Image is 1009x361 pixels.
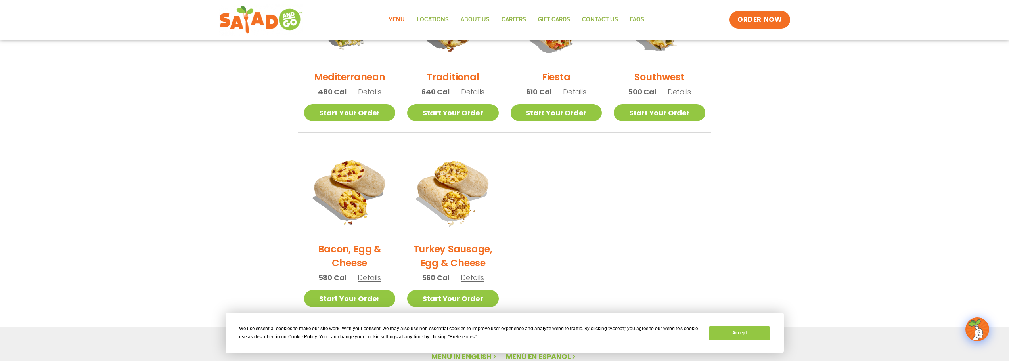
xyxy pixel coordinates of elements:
[709,326,770,340] button: Accept
[407,145,499,236] img: Product photo for Turkey Sausage, Egg & Cheese
[668,87,691,97] span: Details
[318,86,347,97] span: 480 Cal
[407,104,499,121] a: Start Your Order
[634,70,684,84] h2: Southwest
[526,86,552,97] span: 610 Cal
[304,145,396,236] img: Product photo for Bacon, Egg & Cheese
[219,4,303,36] img: new-SAG-logo-768×292
[304,104,396,121] a: Start Your Order
[427,70,479,84] h2: Traditional
[226,313,784,353] div: Cookie Consent Prompt
[532,11,576,29] a: GIFT CARDS
[382,11,650,29] nav: Menu
[421,86,450,97] span: 640 Cal
[461,87,484,97] span: Details
[318,272,347,283] span: 580 Cal
[358,87,381,97] span: Details
[461,273,484,283] span: Details
[455,11,496,29] a: About Us
[358,273,381,283] span: Details
[614,104,705,121] a: Start Your Order
[407,242,499,270] h2: Turkey Sausage, Egg & Cheese
[239,325,699,341] div: We use essential cookies to make our site work. With your consent, we may also use non-essential ...
[542,70,571,84] h2: Fiesta
[628,86,656,97] span: 500 Cal
[729,11,790,29] a: ORDER NOW
[382,11,411,29] a: Menu
[422,272,450,283] span: 560 Cal
[450,334,475,340] span: Preferences
[407,290,499,307] a: Start Your Order
[411,11,455,29] a: Locations
[304,242,396,270] h2: Bacon, Egg & Cheese
[624,11,650,29] a: FAQs
[288,334,317,340] span: Cookie Policy
[314,70,385,84] h2: Mediterranean
[304,290,396,307] a: Start Your Order
[496,11,532,29] a: Careers
[511,104,602,121] a: Start Your Order
[966,318,988,340] img: wpChatIcon
[737,15,782,25] span: ORDER NOW
[563,87,586,97] span: Details
[576,11,624,29] a: Contact Us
